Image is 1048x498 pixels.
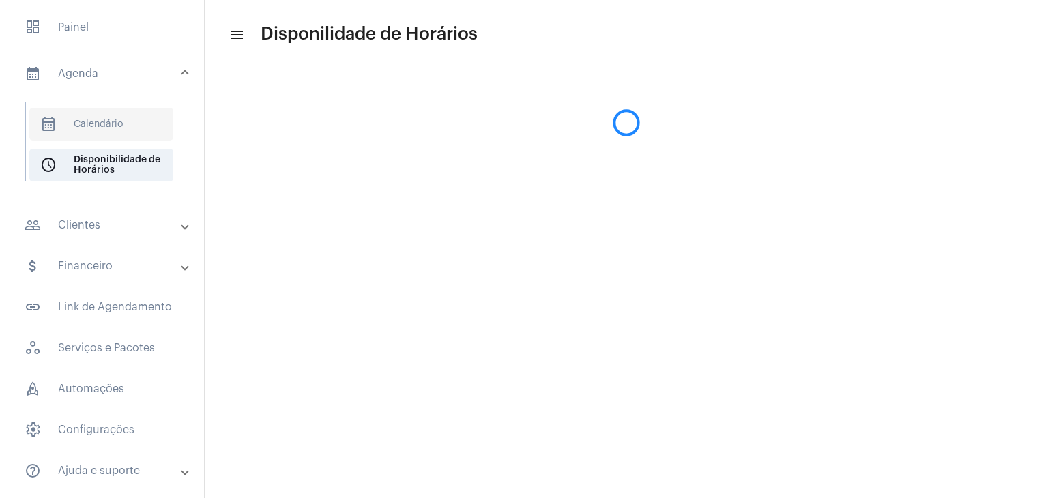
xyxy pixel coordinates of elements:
[8,454,204,487] mat-expansion-panel-header: sidenav iconAjuda e suporte
[261,23,478,45] span: Disponilidade de Horários
[8,96,204,201] div: sidenav iconAgenda
[25,65,41,82] mat-icon: sidenav icon
[25,19,41,35] span: sidenav icon
[25,463,41,479] mat-icon: sidenav icon
[25,422,41,438] span: sidenav icon
[14,332,190,364] span: Serviços e Pacotes
[29,108,173,141] span: Calendário
[25,258,182,274] mat-panel-title: Financeiro
[29,149,173,181] span: Disponibilidade de Horários
[229,27,243,43] mat-icon: sidenav icon
[25,463,182,479] mat-panel-title: Ajuda e suporte
[25,65,182,82] mat-panel-title: Agenda
[25,340,41,356] span: sidenav icon
[40,116,57,132] span: sidenav icon
[25,217,182,233] mat-panel-title: Clientes
[14,413,190,446] span: Configurações
[25,258,41,274] mat-icon: sidenav icon
[8,52,204,96] mat-expansion-panel-header: sidenav iconAgenda
[14,291,190,323] span: Link de Agendamento
[8,250,204,282] mat-expansion-panel-header: sidenav iconFinanceiro
[25,217,41,233] mat-icon: sidenav icon
[8,209,204,241] mat-expansion-panel-header: sidenav iconClientes
[14,372,190,405] span: Automações
[40,157,57,173] span: sidenav icon
[25,299,41,315] mat-icon: sidenav icon
[14,11,190,44] span: Painel
[25,381,41,397] span: sidenav icon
